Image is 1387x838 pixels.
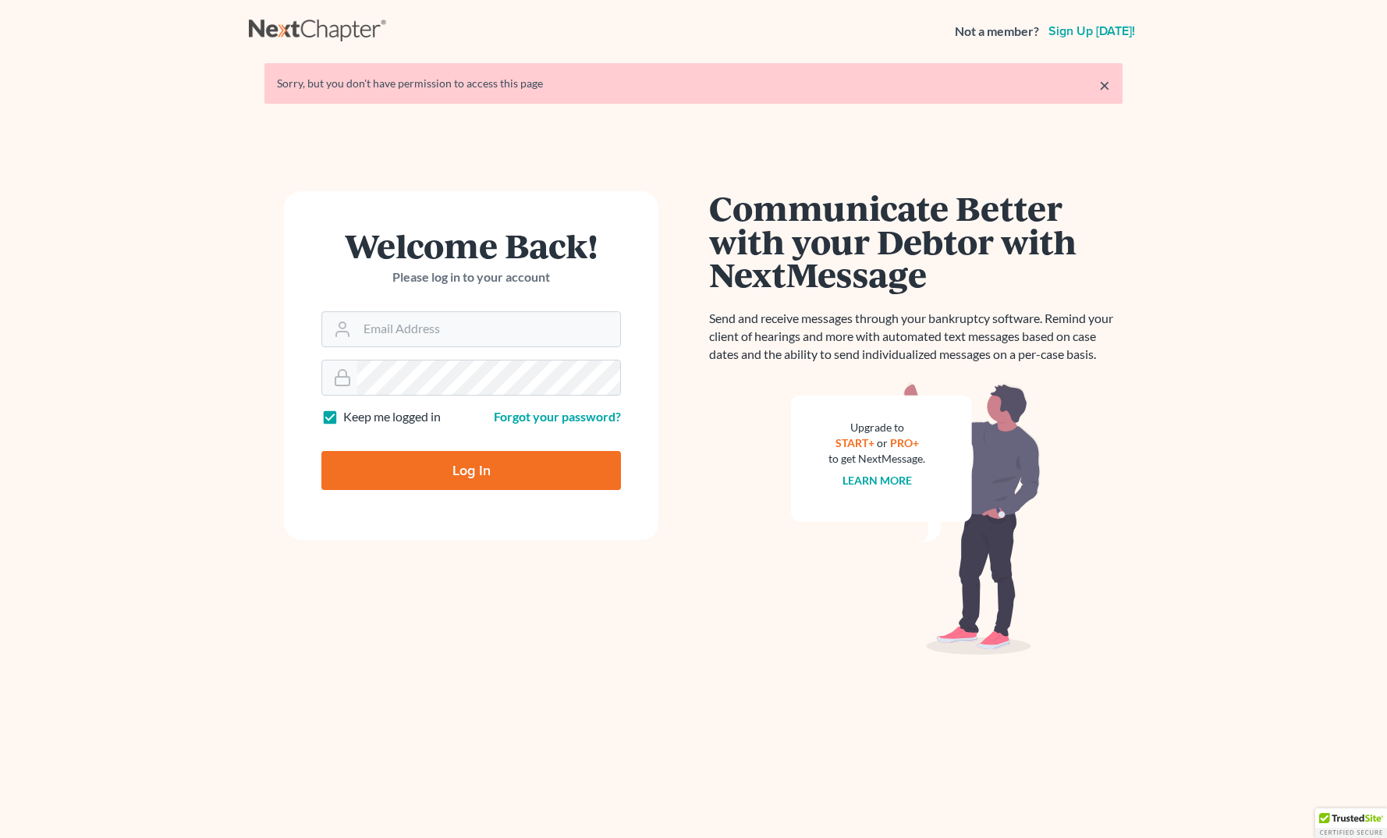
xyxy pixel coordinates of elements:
[791,382,1041,655] img: nextmessage_bg-59042aed3d76b12b5cd301f8e5b87938c9018125f34e5fa2b7a6b67550977c72.svg
[321,268,621,286] p: Please log in to your account
[709,310,1123,364] p: Send and receive messages through your bankruptcy software. Remind your client of hearings and mo...
[343,408,441,426] label: Keep me logged in
[1045,25,1138,37] a: Sign up [DATE]!
[277,76,1110,91] div: Sorry, but you don't have permission to access this page
[1315,808,1387,838] div: TrustedSite Certified
[357,312,620,346] input: Email Address
[494,409,621,424] a: Forgot your password?
[321,229,621,262] h1: Welcome Back!
[828,451,925,467] div: to get NextMessage.
[828,420,925,435] div: Upgrade to
[955,23,1039,41] strong: Not a member?
[835,436,874,449] a: START+
[321,451,621,490] input: Log In
[709,191,1123,291] h1: Communicate Better with your Debtor with NextMessage
[842,474,912,487] a: Learn more
[1099,76,1110,94] a: ×
[877,436,888,449] span: or
[890,436,919,449] a: PRO+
